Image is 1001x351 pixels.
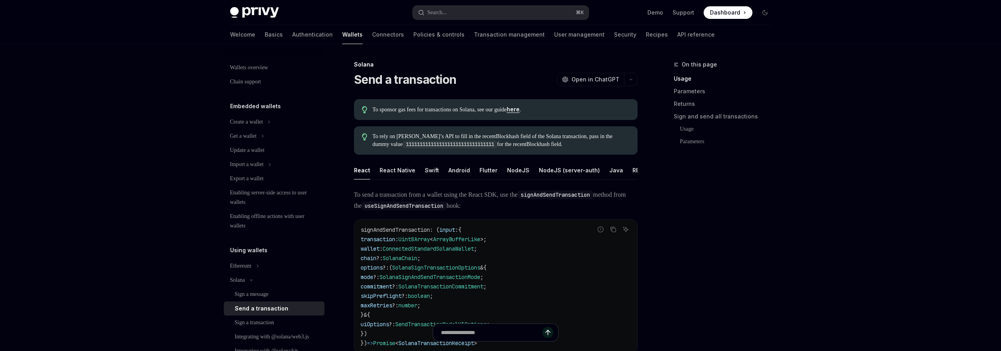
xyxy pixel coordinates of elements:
[354,161,370,179] button: React
[380,273,480,281] span: SolanaSignAndSendTransactionMode
[376,255,383,262] span: ?:
[354,61,638,68] div: Solana
[430,236,433,243] span: <
[230,188,320,207] div: Enabling server-side access to user wallets
[614,25,636,44] a: Security
[646,25,668,44] a: Recipes
[354,189,638,211] span: To send a transaction from a wallet using the React SDK, use the method from the hook:
[621,224,631,235] button: Ask AI
[430,292,433,299] span: ;
[389,264,392,271] span: (
[372,25,404,44] a: Connectors
[230,246,267,255] h5: Using wallets
[230,117,263,127] div: Create a wallet
[428,8,447,17] div: Search...
[230,102,281,111] h5: Embedded wallets
[224,61,324,75] a: Wallets overview
[704,6,752,19] a: Dashboard
[674,98,778,110] a: Returns
[235,318,274,327] div: Sign a transaction
[576,9,584,16] span: ⌘ K
[224,209,324,233] a: Enabling offline actions with user wallets
[677,25,715,44] a: API reference
[224,273,324,287] button: Toggle Solana section
[413,25,465,44] a: Policies & controls
[230,63,268,72] div: Wallets overview
[608,224,618,235] button: Copy the contents from the code block
[480,273,483,281] span: ;
[230,160,264,169] div: Import a wallet
[507,106,520,113] a: here
[507,161,529,179] button: NodeJS
[230,174,264,183] div: Export a wallet
[235,304,288,313] div: Send a transaction
[539,161,600,179] button: NodeJS (server-auth)
[383,245,474,252] span: ConnectedStandardSolanaWallet
[455,226,458,233] span: :
[389,321,395,328] span: ?:
[483,283,487,290] span: ;
[373,273,380,281] span: ?:
[224,115,324,129] button: Toggle Create a wallet section
[372,133,629,148] span: To rely on [PERSON_NAME]’s API to fill in the recentBlockhash field of the Solana transaction, pa...
[710,9,740,17] span: Dashboard
[759,6,771,19] button: Toggle dark mode
[230,131,257,141] div: Get a wallet
[483,264,487,271] span: {
[398,236,430,243] span: Uint8Array
[674,85,778,98] a: Parameters
[518,190,593,199] code: signAndSendTransaction
[230,275,245,285] div: Solana
[361,236,395,243] span: transaction
[354,72,457,87] h1: Send a transaction
[674,135,778,148] a: Parameters
[362,133,367,140] svg: Tip
[361,226,430,233] span: signAndSendTransaction
[361,273,373,281] span: mode
[230,146,265,155] div: Update a wallet
[224,129,324,143] button: Toggle Get a wallet section
[224,186,324,209] a: Enabling server-side access to user wallets
[224,301,324,316] a: Send a transaction
[673,9,694,17] a: Support
[398,302,417,309] span: number
[557,73,624,86] button: Open in ChatGPT
[361,292,402,299] span: skipPreflight
[224,316,324,330] a: Sign a transaction
[542,327,553,338] button: Send message
[361,201,446,210] code: useSignAndSendTransaction
[402,292,408,299] span: ?:
[392,264,480,271] span: SolanaSignTransactionOptions
[235,332,309,342] div: Integrating with @solana/web3.js
[230,7,279,18] img: dark logo
[392,302,398,309] span: ?:
[458,226,461,233] span: {
[554,25,605,44] a: User management
[682,60,717,69] span: On this page
[448,161,470,179] button: Android
[224,75,324,89] a: Chain support
[487,321,490,328] span: ;
[224,157,324,172] button: Toggle Import a wallet section
[632,161,657,179] button: REST API
[392,283,398,290] span: ?:
[224,287,324,301] a: Sign a message
[265,25,283,44] a: Basics
[230,212,320,231] div: Enabling offline actions with user wallets
[480,236,487,243] span: >;
[474,25,545,44] a: Transaction management
[647,9,663,17] a: Demo
[224,143,324,157] a: Update a wallet
[674,110,778,123] a: Sign and send all transactions
[417,302,420,309] span: ;
[380,161,415,179] button: React Native
[224,330,324,344] a: Integrating with @solana/web3.js
[474,245,477,252] span: ;
[292,25,333,44] a: Authentication
[417,255,420,262] span: ;
[433,236,480,243] span: ArrayBufferLike
[230,261,251,271] div: Ethereum
[408,292,430,299] span: boolean
[674,123,778,135] a: Usage
[425,161,439,179] button: Swift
